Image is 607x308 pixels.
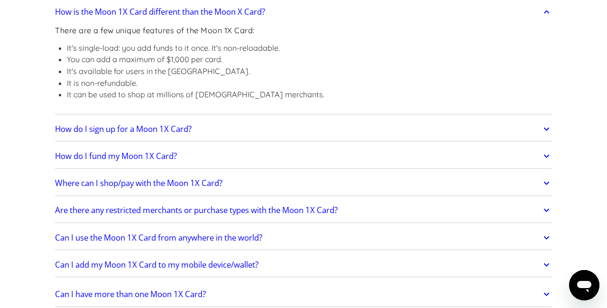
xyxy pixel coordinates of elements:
[67,89,324,101] li: It can be used to shop at millions of [DEMOGRAPHIC_DATA] merchants.
[569,270,599,300] iframe: Button to launch messaging window
[55,124,192,134] h2: How do I sign up for a Moon 1X Card?
[55,260,258,270] h2: Can I add my Moon 1X Card to my mobile device/wallet?
[55,119,552,139] a: How do I sign up for a Moon 1X Card?
[55,146,552,166] a: How do I fund my Moon 1X Card?
[55,178,222,188] h2: Where can I shop/pay with the Moon 1X Card?
[55,255,552,275] a: Can I add my Moon 1X Card to my mobile device/wallet?
[55,2,552,22] a: How is the Moon 1X Card different than the Moon X Card?
[67,42,324,54] li: It's single-load: you add funds to it once. It's non-reloadable.
[67,77,324,89] li: It is non-refundable.
[55,200,552,220] a: Are there any restricted merchants or purchase types with the Moon 1X Card?
[55,284,552,304] a: Can I have more than one Moon 1X Card?
[67,54,324,65] li: You can add a maximum of $1,000 per card.
[55,205,338,215] h2: Are there any restricted merchants or purchase types with the Moon 1X Card?
[55,233,262,243] h2: Can I use the Moon 1X Card from anywhere in the world?
[55,25,324,37] p: There are a few unique features of the Moon 1X Card:
[67,65,324,77] li: It's available for users in the [GEOGRAPHIC_DATA].
[55,228,552,248] a: Can I use the Moon 1X Card from anywhere in the world?
[55,173,552,193] a: Where can I shop/pay with the Moon 1X Card?
[55,289,206,299] h2: Can I have more than one Moon 1X Card?
[55,151,177,161] h2: How do I fund my Moon 1X Card?
[55,7,265,17] h2: How is the Moon 1X Card different than the Moon X Card?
